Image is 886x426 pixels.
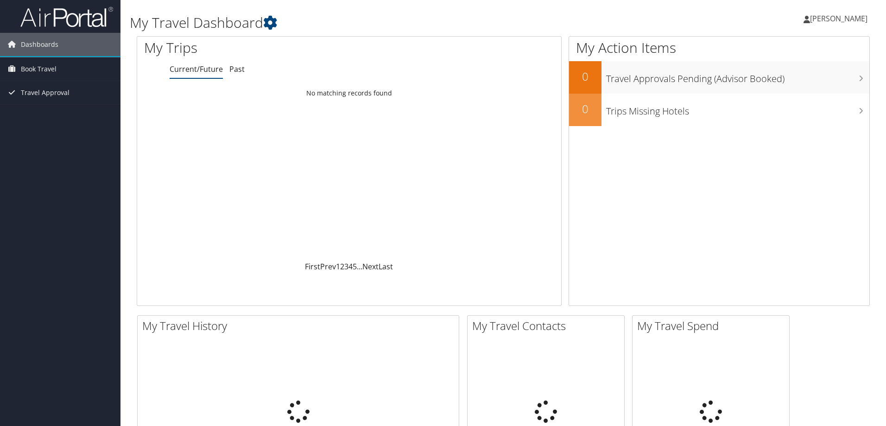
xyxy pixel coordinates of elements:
td: No matching records found [137,85,561,102]
span: … [357,261,362,272]
a: 2 [340,261,344,272]
a: Current/Future [170,64,223,74]
span: Dashboards [21,33,58,56]
span: [PERSON_NAME] [810,13,867,24]
a: First [305,261,320,272]
a: Last [379,261,393,272]
h2: 0 [569,69,601,84]
h2: My Travel Contacts [472,318,624,334]
a: Past [229,64,245,74]
img: airportal-logo.png [20,6,113,28]
a: 4 [348,261,353,272]
h1: My Travel Dashboard [130,13,628,32]
h3: Travel Approvals Pending (Advisor Booked) [606,68,869,85]
a: 1 [336,261,340,272]
a: 5 [353,261,357,272]
h3: Trips Missing Hotels [606,100,869,118]
a: 0Trips Missing Hotels [569,94,869,126]
h1: My Trips [144,38,378,57]
span: Book Travel [21,57,57,81]
h2: My Travel History [142,318,459,334]
a: Prev [320,261,336,272]
span: Travel Approval [21,81,70,104]
a: Next [362,261,379,272]
h2: 0 [569,101,601,117]
a: 3 [344,261,348,272]
h1: My Action Items [569,38,869,57]
h2: My Travel Spend [637,318,789,334]
a: [PERSON_NAME] [804,5,877,32]
a: 0Travel Approvals Pending (Advisor Booked) [569,61,869,94]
